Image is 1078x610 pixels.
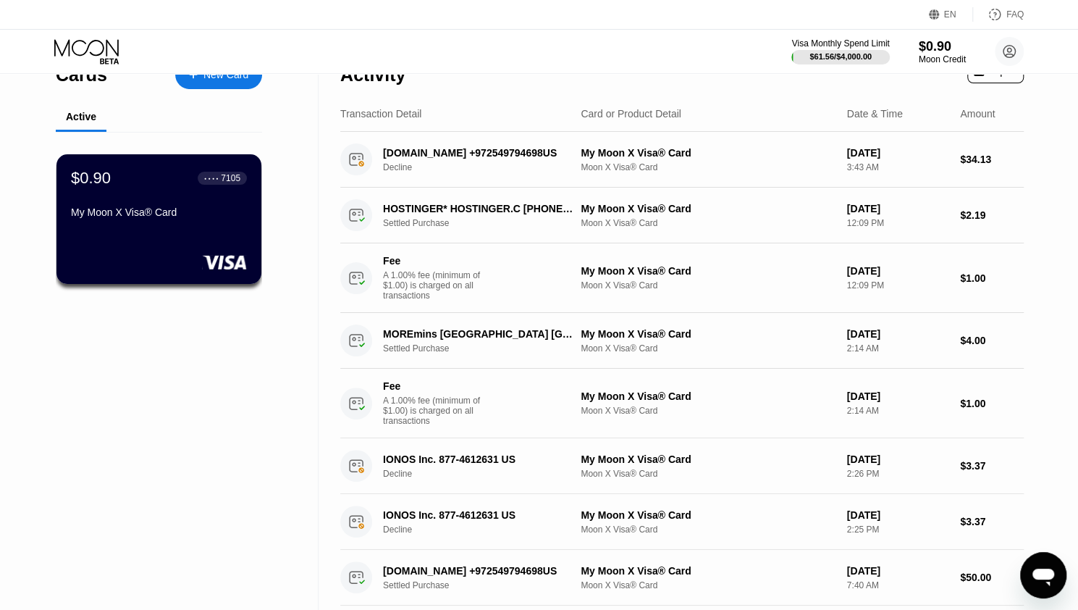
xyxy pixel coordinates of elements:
[791,38,889,49] div: Visa Monthly Spend Limit
[340,313,1024,369] div: MOREmins [GEOGRAPHIC_DATA] [GEOGRAPHIC_DATA]Settled PurchaseMy Moon X Visa® CardMoon X Visa® Card...
[581,343,835,354] div: Moon X Visa® Card
[383,380,484,392] div: Fee
[847,147,949,159] div: [DATE]
[56,154,261,284] div: $0.90● ● ● ●7105My Moon X Visa® Card
[383,343,589,354] div: Settled Purchase
[847,218,949,228] div: 12:09 PM
[960,460,1024,472] div: $3.37
[383,255,484,267] div: Fee
[847,525,949,535] div: 2:25 PM
[340,108,421,120] div: Transaction Detail
[581,108,681,120] div: Card or Product Detail
[383,509,575,521] div: IONOS Inc. 877-4612631 US
[340,550,1024,606] div: [DOMAIN_NAME] +972549794698USSettled PurchaseMy Moon X Visa® CardMoon X Visa® Card[DATE]7:40 AM$5...
[383,580,589,590] div: Settled Purchase
[847,343,949,354] div: 2:14 AM
[71,169,111,188] div: $0.90
[581,280,835,291] div: Moon X Visa® Card
[929,7,973,22] div: EN
[581,525,835,535] div: Moon X Visa® Card
[960,209,1024,221] div: $2.19
[847,390,949,402] div: [DATE]
[847,406,949,416] div: 2:14 AM
[960,108,995,120] div: Amount
[581,469,835,479] div: Moon X Visa® Card
[175,60,262,89] div: New Card
[919,39,966,54] div: $0.90
[944,9,956,20] div: EN
[847,162,949,172] div: 3:43 AM
[791,38,889,64] div: Visa Monthly Spend Limit$61.56/$4,000.00
[581,580,835,590] div: Moon X Visa® Card
[340,369,1024,438] div: FeeA 1.00% fee (minimum of $1.00) is charged on all transactionsMy Moon X Visa® CardMoon X Visa® ...
[383,454,575,465] div: IONOS Inc. 877-4612631 US
[847,565,949,577] div: [DATE]
[581,390,835,402] div: My Moon X Visa® Card
[919,39,966,64] div: $0.90Moon Credit
[581,328,835,340] div: My Moon X Visa® Card
[203,69,248,81] div: New Card
[960,516,1024,527] div: $3.37
[581,454,835,465] div: My Moon X Visa® Card
[383,162,589,172] div: Decline
[340,438,1024,494] div: IONOS Inc. 877-4612631 USDeclineMy Moon X Visa® CardMoon X Visa® Card[DATE]2:26 PM$3.37
[204,176,219,180] div: ● ● ● ●
[847,203,949,214] div: [DATE]
[340,494,1024,550] div: IONOS Inc. 877-4612631 USDeclineMy Moon X Visa® CardMoon X Visa® Card[DATE]2:25 PM$3.37
[383,328,575,340] div: MOREmins [GEOGRAPHIC_DATA] [GEOGRAPHIC_DATA]
[383,565,575,577] div: [DOMAIN_NAME] +972549794698US
[71,206,247,218] div: My Moon X Visa® Card
[847,265,949,277] div: [DATE]
[1020,552,1066,598] iframe: Button to launch messaging window
[847,280,949,291] div: 12:09 PM
[581,218,835,228] div: Moon X Visa® Card
[960,572,1024,583] div: $50.00
[960,272,1024,284] div: $1.00
[340,64,405,85] div: Activity
[221,173,240,183] div: 7105
[960,398,1024,409] div: $1.00
[383,147,575,159] div: [DOMAIN_NAME] +972549794698US
[919,54,966,64] div: Moon Credit
[847,108,903,120] div: Date & Time
[847,509,949,521] div: [DATE]
[383,469,589,479] div: Decline
[973,7,1024,22] div: FAQ
[383,396,492,426] div: A 1.00% fee (minimum of $1.00) is charged on all transactions
[960,154,1024,165] div: $34.13
[383,203,575,214] div: HOSTINGER* HOSTINGER.C [PHONE_NUMBER] CY
[581,265,835,277] div: My Moon X Visa® Card
[847,328,949,340] div: [DATE]
[960,335,1024,346] div: $4.00
[340,188,1024,243] div: HOSTINGER* HOSTINGER.C [PHONE_NUMBER] CYSettled PurchaseMy Moon X Visa® CardMoon X Visa® Card[DAT...
[383,270,492,301] div: A 1.00% fee (minimum of $1.00) is charged on all transactions
[66,111,96,122] div: Active
[581,203,835,214] div: My Moon X Visa® Card
[847,469,949,479] div: 2:26 PM
[581,509,835,521] div: My Moon X Visa® Card
[847,454,949,465] div: [DATE]
[383,218,589,228] div: Settled Purchase
[383,525,589,535] div: Decline
[847,580,949,590] div: 7:40 AM
[56,64,107,85] div: Cards
[581,565,835,577] div: My Moon X Visa® Card
[581,406,835,416] div: Moon X Visa® Card
[581,162,835,172] div: Moon X Visa® Card
[581,147,835,159] div: My Moon X Visa® Card
[1006,9,1024,20] div: FAQ
[340,243,1024,313] div: FeeA 1.00% fee (minimum of $1.00) is charged on all transactionsMy Moon X Visa® CardMoon X Visa® ...
[809,52,872,61] div: $61.56 / $4,000.00
[340,132,1024,188] div: [DOMAIN_NAME] +972549794698USDeclineMy Moon X Visa® CardMoon X Visa® Card[DATE]3:43 AM$34.13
